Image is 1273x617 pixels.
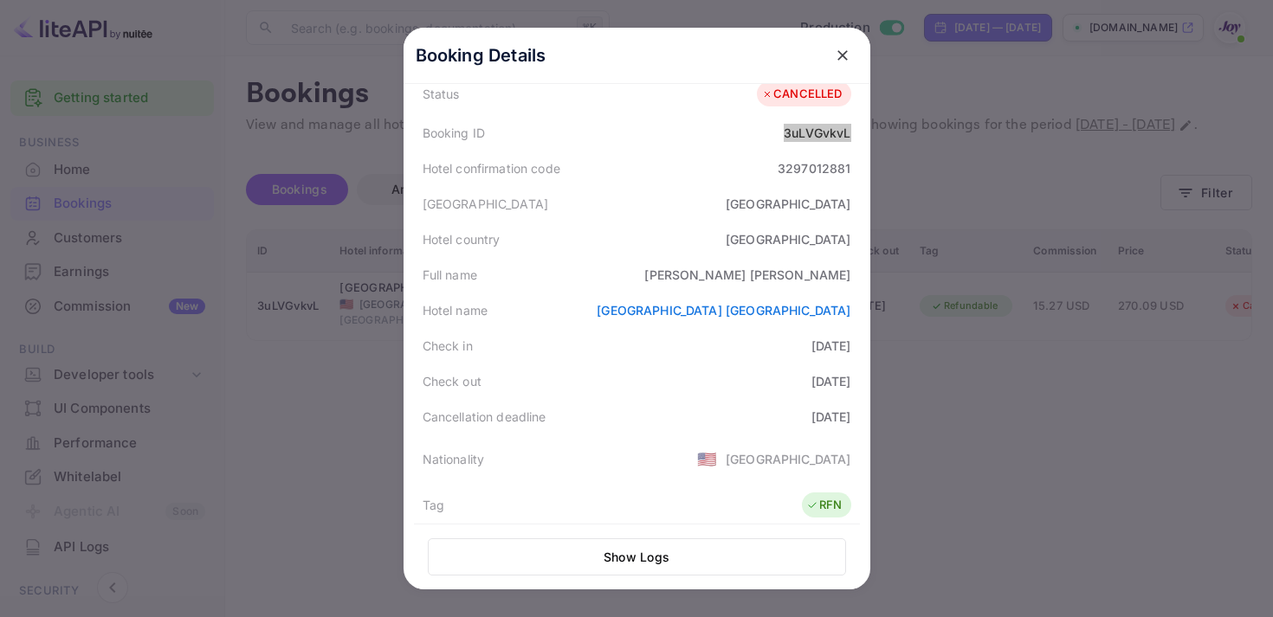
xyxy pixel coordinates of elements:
[423,408,546,426] div: Cancellation deadline
[811,408,851,426] div: [DATE]
[597,303,850,318] a: [GEOGRAPHIC_DATA] [GEOGRAPHIC_DATA]
[423,230,501,248] div: Hotel country
[811,337,851,355] div: [DATE]
[423,496,444,514] div: Tag
[423,195,549,213] div: [GEOGRAPHIC_DATA]
[644,266,850,284] div: [PERSON_NAME] [PERSON_NAME]
[827,40,858,71] button: close
[726,195,851,213] div: [GEOGRAPHIC_DATA]
[784,124,850,142] div: 3uLVGvkvL
[423,124,486,142] div: Booking ID
[806,497,842,514] div: RFN
[416,42,546,68] p: Booking Details
[423,450,485,468] div: Nationality
[726,450,851,468] div: [GEOGRAPHIC_DATA]
[697,443,717,474] span: United States
[423,266,477,284] div: Full name
[778,159,851,177] div: 3297012881
[423,372,481,390] div: Check out
[761,86,842,103] div: CANCELLED
[423,159,560,177] div: Hotel confirmation code
[423,337,473,355] div: Check in
[423,301,488,319] div: Hotel name
[811,372,851,390] div: [DATE]
[423,85,460,103] div: Status
[726,230,851,248] div: [GEOGRAPHIC_DATA]
[428,538,846,575] button: Show Logs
